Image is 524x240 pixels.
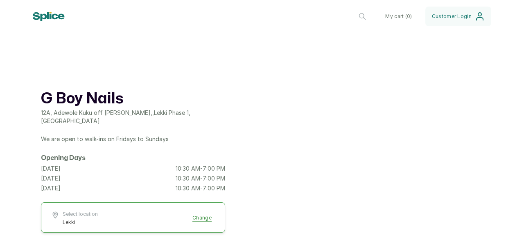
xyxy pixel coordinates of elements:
h2: Opening Days [41,153,225,163]
p: 10:30 AM - 7:00 PM [176,174,225,183]
span: Lekki [63,219,98,226]
p: [DATE] [41,165,61,173]
p: 10:30 AM - 7:00 PM [176,165,225,173]
p: [DATE] [41,184,61,192]
button: Select locationLekkiChange [51,211,215,226]
p: 12A, Adewole Kuku off [PERSON_NAME], , Lekki Phase 1 , [GEOGRAPHIC_DATA] [41,109,225,125]
p: [DATE] [41,174,61,183]
h1: G Boy Nails [41,89,225,109]
span: Select location [63,211,98,217]
p: We are open to walk-ins on Fridays to Sundays [41,135,225,143]
p: 10:30 AM - 7:00 PM [176,184,225,192]
button: My cart (0) [379,7,418,26]
span: Customer Login [432,13,472,20]
button: Customer Login [425,7,491,26]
